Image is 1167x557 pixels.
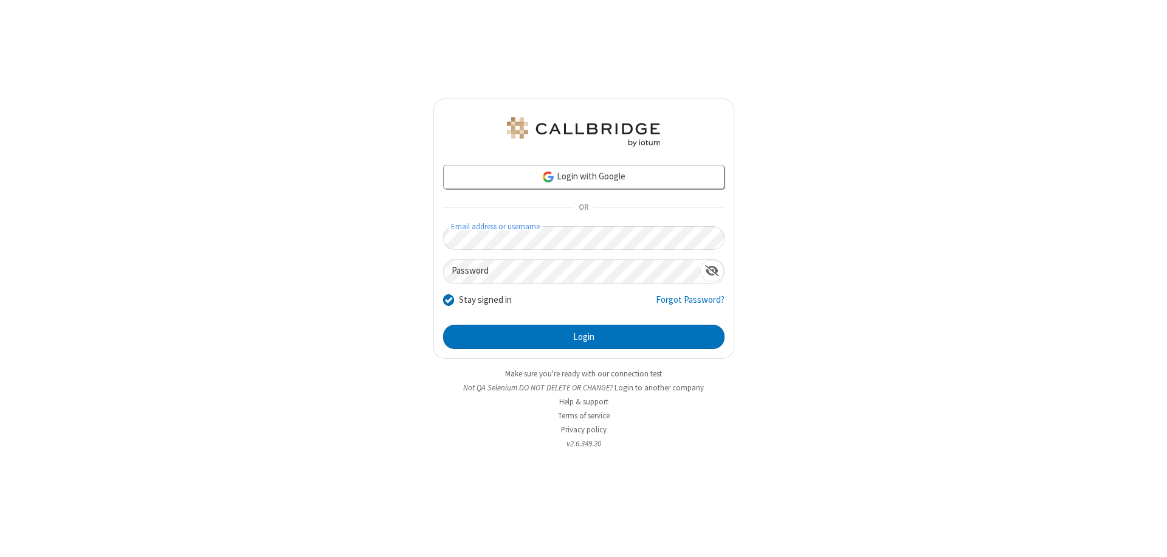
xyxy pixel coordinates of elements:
span: OR [574,199,593,216]
input: Email address or username [443,226,725,250]
label: Stay signed in [459,293,512,307]
div: Show password [700,260,724,282]
img: google-icon.png [542,170,555,184]
button: Login to another company [614,382,704,393]
input: Password [444,260,700,283]
a: Make sure you're ready with our connection test [505,368,662,379]
a: Privacy policy [561,424,607,435]
a: Login with Google [443,165,725,189]
iframe: Chat [1137,525,1158,548]
a: Forgot Password? [656,293,725,316]
button: Login [443,325,725,349]
a: Help & support [559,396,608,407]
a: Terms of service [558,410,610,421]
li: Not QA Selenium DO NOT DELETE OR CHANGE? [433,382,734,393]
img: QA Selenium DO NOT DELETE OR CHANGE [504,117,663,147]
li: v2.6.349.20 [433,438,734,449]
